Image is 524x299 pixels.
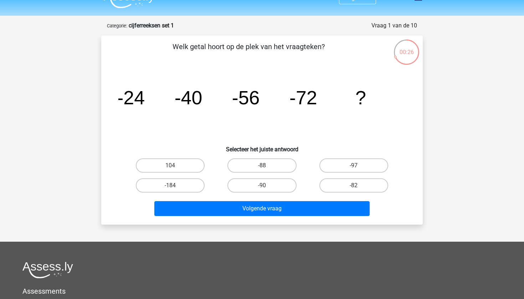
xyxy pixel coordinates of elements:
h6: Selecteer het juiste antwoord [113,140,411,153]
div: Vraag 1 van de 10 [371,21,417,30]
button: Volgende vraag [154,201,370,216]
label: -90 [227,178,296,193]
label: -82 [319,178,388,193]
label: -88 [227,158,296,173]
img: Assessly logo [22,262,73,278]
label: 104 [136,158,205,173]
tspan: ? [355,87,366,108]
strong: cijferreeksen set 1 [129,22,174,29]
div: 00:26 [393,39,420,57]
p: Welk getal hoort op de plek van het vraagteken? [113,41,385,63]
tspan: -40 [175,87,202,108]
label: -184 [136,178,205,193]
label: -97 [319,158,388,173]
tspan: -56 [232,87,260,108]
small: Categorie: [107,23,127,28]
tspan: -72 [289,87,317,108]
tspan: -24 [117,87,145,108]
h5: Assessments [22,287,502,295]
